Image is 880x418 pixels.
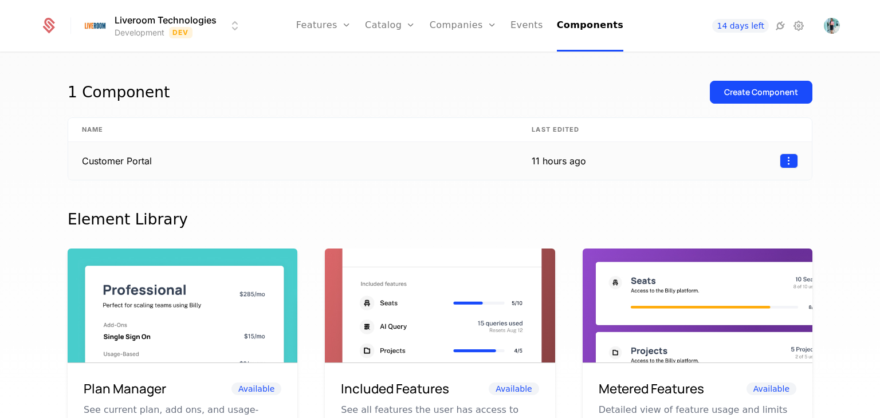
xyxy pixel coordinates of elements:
div: 1 Component [68,81,170,104]
th: Last edited [518,118,600,142]
h6: Plan Manager [84,379,166,399]
button: Select action [780,153,798,168]
th: Name [68,118,518,142]
span: Available [231,382,281,395]
a: Settings [792,19,806,33]
img: Imalsha Karunarathna [824,18,840,34]
span: Dev [169,27,192,38]
div: Development [115,27,164,38]
button: Select environment [85,13,242,38]
div: 11 hours ago [532,154,586,168]
span: Available [747,382,796,395]
a: 14 days left [712,19,768,33]
span: Available [489,382,539,395]
button: Create Component [710,81,812,104]
td: Customer Portal [68,142,518,180]
h6: Metered Features [599,379,704,399]
span: Liveroom Technologies [115,13,217,27]
h6: Included Features [341,379,449,399]
button: Open user button [824,18,840,34]
div: Create Component [724,86,798,98]
a: Integrations [773,19,787,33]
img: Liveroom Technologies [81,12,109,40]
div: Element Library [68,208,812,231]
